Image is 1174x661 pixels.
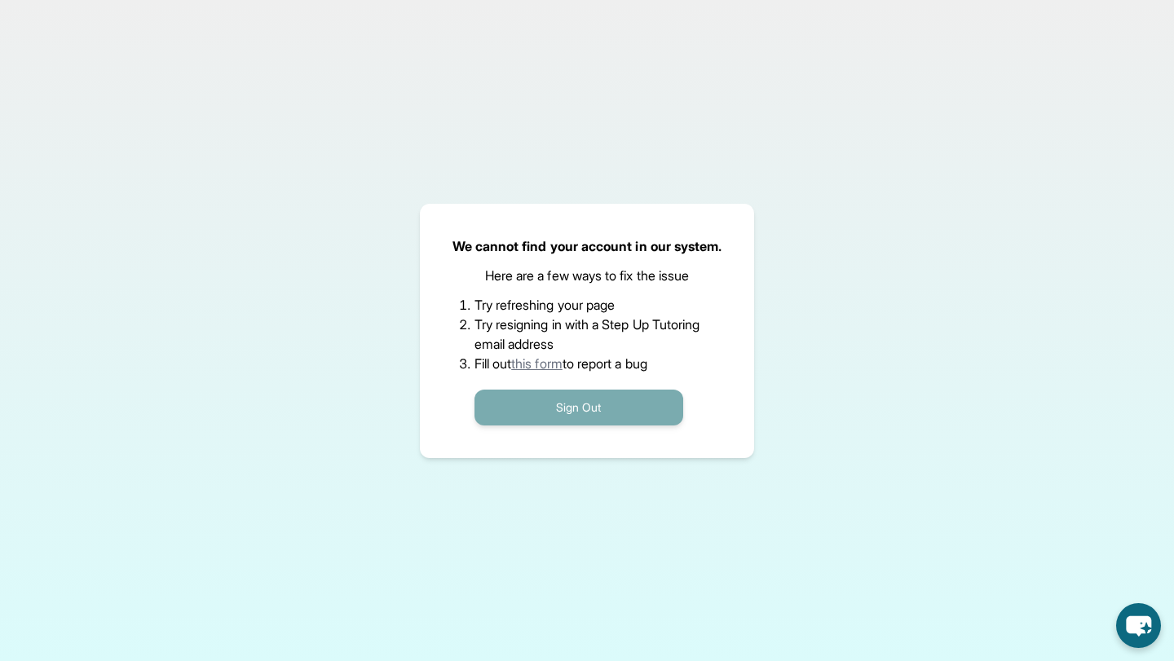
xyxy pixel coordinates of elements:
li: Fill out to report a bug [474,354,700,373]
p: Here are a few ways to fix the issue [485,266,690,285]
a: Sign Out [474,399,683,415]
a: this form [511,355,563,372]
li: Try resigning in with a Step Up Tutoring email address [474,315,700,354]
p: We cannot find your account in our system. [452,236,722,256]
button: chat-button [1116,603,1161,648]
li: Try refreshing your page [474,295,700,315]
button: Sign Out [474,390,683,425]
